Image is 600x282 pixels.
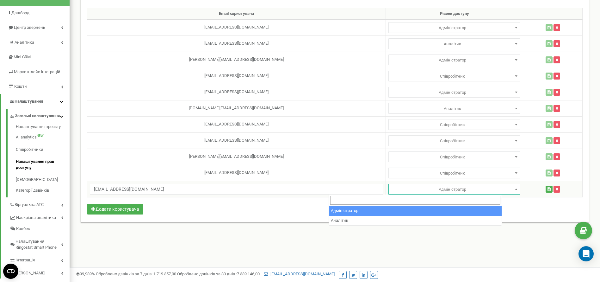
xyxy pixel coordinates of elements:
[16,226,30,232] span: Колбек
[391,72,518,81] span: Співробітник
[388,168,521,178] span: Адміністратор
[87,149,386,165] td: [PERSON_NAME][EMAIL_ADDRESS][DOMAIN_NAME]
[14,54,31,59] span: Mini CRM
[329,206,502,216] li: Адміністратор
[87,19,386,35] td: [EMAIL_ADDRESS][DOMAIN_NAME]
[554,186,560,193] button: Видалити
[87,84,386,100] td: [EMAIL_ADDRESS][DOMAIN_NAME]
[16,156,70,174] a: Налаштування прав доступу
[76,272,95,276] span: 99,989%
[87,165,386,181] td: [EMAIL_ADDRESS][DOMAIN_NAME]
[388,135,521,146] span: Адміністратор
[388,184,521,195] span: Адміністратор
[391,104,518,113] span: Аналітик
[15,99,43,104] span: Налаштування
[264,272,335,276] a: [EMAIL_ADDRESS][DOMAIN_NAME]
[87,68,386,84] td: [EMAIL_ADDRESS][DOMAIN_NAME]
[388,54,521,65] span: Адміністратор
[391,169,518,178] span: Співробітник
[16,174,70,186] a: [DEMOGRAPHIC_DATA]
[329,216,502,226] li: Аналітик
[87,35,386,52] td: [EMAIL_ADDRESS][DOMAIN_NAME]
[388,38,521,49] span: Адміністратор
[9,109,70,122] a: Загальні налаштування
[391,23,518,32] span: Адміністратор
[9,234,70,253] a: Налаштування Ringostat Smart Phone
[9,253,70,266] a: Інтеграція
[9,197,70,210] a: Віртуальна АТС
[14,25,45,30] span: Центр звернень
[16,186,70,194] a: Категорії дзвінків
[388,151,521,162] span: Адміністратор
[153,272,176,276] u: 1 719 357,00
[386,8,523,20] th: Рівень доступу
[3,264,18,279] button: Open CMP widget
[9,223,70,234] a: Колбек
[388,22,521,33] span: Адміністратор
[9,210,70,223] a: Наскрізна аналітика
[388,119,521,130] span: Адміністратор
[87,100,386,116] td: [DOMAIN_NAME][EMAIL_ADDRESS][DOMAIN_NAME]
[391,56,518,65] span: Адміністратор
[237,272,260,276] u: 7 339 146,00
[87,116,386,132] td: [EMAIL_ADDRESS][DOMAIN_NAME]
[16,215,56,221] span: Наскрізна аналітика
[16,144,70,156] a: Співробітники
[15,270,45,276] span: [PERSON_NAME]
[87,8,386,20] th: Email користувача
[15,202,44,208] span: Віртуальна АТС
[391,120,518,129] span: Співробітник
[87,204,143,215] button: Додати користувача
[391,185,518,194] span: Адміністратор
[14,84,27,89] span: Кошти
[16,131,70,144] a: AI analyticsNEW
[15,113,60,119] span: Загальні налаштування
[391,137,518,145] span: Співробітник
[578,246,594,261] div: Open Intercom Messenger
[9,266,70,279] a: [PERSON_NAME]
[391,153,518,162] span: Співробітник
[87,132,386,149] td: [EMAIL_ADDRESS][DOMAIN_NAME]
[388,87,521,98] span: Адміністратор
[87,52,386,68] td: [PERSON_NAME][EMAIL_ADDRESS][DOMAIN_NAME]
[388,71,521,81] span: Адміністратор
[388,103,521,114] span: Адміністратор
[177,272,260,276] span: Оброблено дзвінків за 30 днів :
[391,88,518,97] span: Адміністратор
[16,124,70,131] a: Налаштування проєкту
[391,40,518,48] span: Аналітик
[1,94,70,109] a: Налаштування
[96,272,176,276] span: Оброблено дзвінків за 7 днів :
[546,186,553,193] button: Зберегти
[14,69,60,74] span: Маркетплейс інтеграцій
[11,10,29,15] span: Дашборд
[15,257,35,263] span: Інтеграція
[15,239,61,250] span: Налаштування Ringostat Smart Phone
[15,40,34,45] span: Аналiтика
